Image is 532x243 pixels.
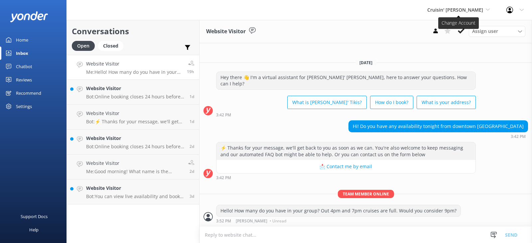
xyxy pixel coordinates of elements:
[86,119,185,125] p: Bot: ⚡ Thanks for your message, we'll get back to you as soon as we can. You're also welcome to k...
[86,193,185,199] p: Bot: You can view live availability and book your Cruisin' Tiki online at [URL][DOMAIN_NAME].
[338,190,394,198] span: Team member online
[16,33,28,47] div: Home
[16,86,41,100] div: Recommend
[190,94,194,99] span: Aug 22 2025 07:22am (UTC -05:00) America/Cancun
[216,142,475,160] div: ⚡ Thanks for your message, we'll get back to you as soon as we can. You're also welcome to keep m...
[190,144,194,149] span: Aug 21 2025 08:52am (UTC -05:00) America/Cancun
[86,135,185,142] h4: Website Visitor
[10,11,48,22] img: yonder-white-logo.png
[216,72,475,89] div: Hey there 👋 I'm a virtual assistant for [PERSON_NAME]' [PERSON_NAME], here to answer your questio...
[216,160,475,173] button: 📩 Contact me by email
[86,160,183,167] h4: Website Visitor
[98,42,127,49] a: Closed
[16,73,32,86] div: Reviews
[16,60,32,73] div: Chatbot
[86,85,185,92] h4: Website Visitor
[469,26,525,37] div: Assign User
[349,121,528,132] div: Hi! Do you have any availability tonight from downtown [GEOGRAPHIC_DATA]
[270,219,286,223] span: • Unread
[190,193,194,199] span: Aug 19 2025 04:59pm (UTC -05:00) America/Cancun
[216,205,461,216] div: Hello! How many do you have in your group? Out 4pm and 7pm cruises are full. Would you consider 9pm?
[86,169,183,175] p: Me: Good morning! What name is the reservation under?
[348,134,528,139] div: Aug 22 2025 02:42pm (UTC -05:00) America/Cancun
[216,219,231,223] strong: 3:52 PM
[16,100,32,113] div: Settings
[216,112,476,117] div: Aug 22 2025 02:42pm (UTC -05:00) America/Cancun
[29,223,39,236] div: Help
[216,176,231,180] strong: 3:42 PM
[67,80,199,105] a: Website VisitorBot:Online booking closes 24 hours before the tour time. For same-day requests, pl...
[67,130,199,155] a: Website VisitorBot:Online booking closes 24 hours before the tour time. For same-day requests, pl...
[216,218,461,223] div: Aug 22 2025 02:52pm (UTC -05:00) America/Cancun
[72,41,95,51] div: Open
[427,7,483,13] span: Cruisin' [PERSON_NAME]
[16,47,28,60] div: Inbox
[216,175,476,180] div: Aug 22 2025 02:42pm (UTC -05:00) America/Cancun
[86,110,185,117] h4: Website Visitor
[287,96,367,109] button: What is [PERSON_NAME]' Tikis?
[190,169,194,174] span: Aug 21 2025 08:39am (UTC -05:00) America/Cancun
[511,135,526,139] strong: 3:42 PM
[417,96,476,109] button: What is your address?
[86,60,182,67] h4: Website Visitor
[86,184,185,192] h4: Website Visitor
[86,144,185,150] p: Bot: Online booking closes 24 hours before the tour time. For same-day requests, please give us a...
[190,119,194,124] span: Aug 21 2025 11:41am (UTC -05:00) America/Cancun
[355,60,376,65] span: [DATE]
[67,105,199,130] a: Website VisitorBot:⚡ Thanks for your message, we'll get back to you as soon as we can. You're als...
[67,180,199,204] a: Website VisitorBot:You can view live availability and book your Cruisin' Tiki online at [URL][DOM...
[67,155,199,180] a: Website VisitorMe:Good morning! What name is the reservation under?2d
[472,28,498,35] span: Assign user
[21,210,48,223] div: Support Docs
[370,96,413,109] button: How do I book?
[72,25,194,38] h2: Conversations
[86,94,185,100] p: Bot: Online booking closes 24 hours before the tour time. For same-day requests, please give us a...
[236,219,267,223] span: [PERSON_NAME]
[216,113,231,117] strong: 3:42 PM
[72,42,98,49] a: Open
[67,55,199,80] a: Website VisitorMe:Hello! How many do you have in your group? Out 4pm and 7pm cruises are full. Wo...
[86,69,182,75] p: Me: Hello! How many do you have in your group? Out 4pm and 7pm cruises are full. Would you consid...
[206,27,246,36] h3: Website Visitor
[98,41,123,51] div: Closed
[187,69,194,74] span: Aug 22 2025 02:52pm (UTC -05:00) America/Cancun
